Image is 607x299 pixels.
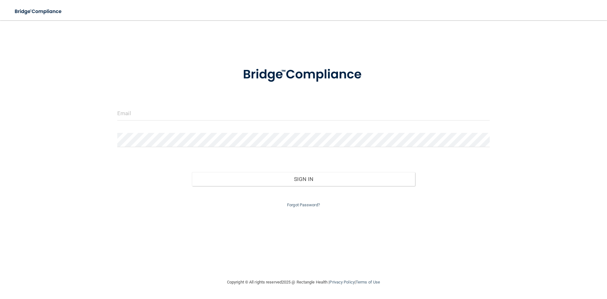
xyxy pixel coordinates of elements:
[117,106,490,121] input: Email
[192,172,415,186] button: Sign In
[188,272,419,292] div: Copyright © All rights reserved 2025 @ Rectangle Health | |
[230,58,377,91] img: bridge_compliance_login_screen.278c3ca4.svg
[329,280,354,284] a: Privacy Policy
[287,202,320,207] a: Forgot Password?
[9,5,68,18] img: bridge_compliance_login_screen.278c3ca4.svg
[356,280,380,284] a: Terms of Use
